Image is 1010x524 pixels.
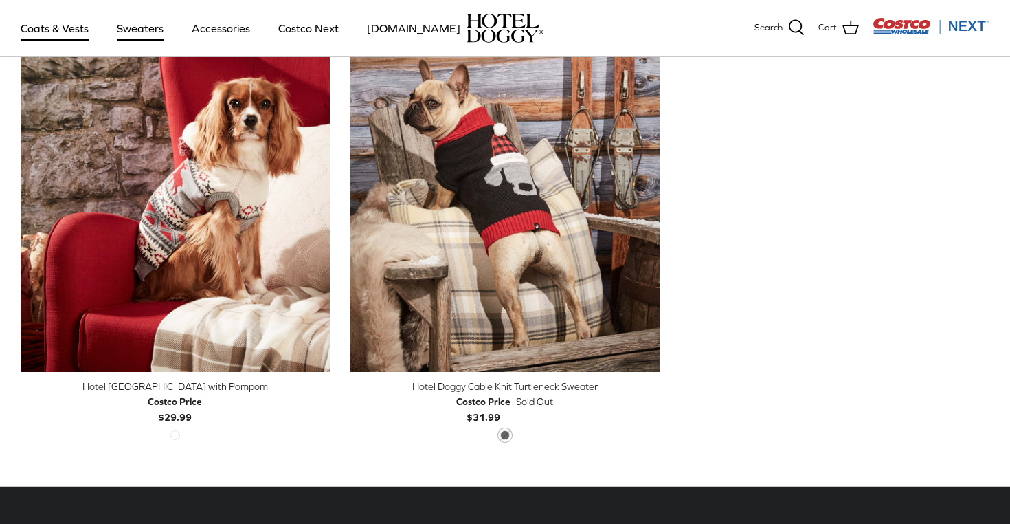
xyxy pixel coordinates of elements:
[21,379,330,394] div: Hotel [GEOGRAPHIC_DATA] with Pompom
[350,379,660,425] a: Hotel Doggy Cable Knit Turtleneck Sweater Costco Price$31.99 Sold Out
[467,14,543,43] img: hoteldoggycom
[873,26,989,36] a: Visit Costco Next
[818,19,859,37] a: Cart
[456,394,510,422] b: $31.99
[266,5,351,52] a: Costco Next
[516,394,553,409] span: Sold Out
[148,394,202,422] b: $29.99
[21,379,330,425] a: Hotel [GEOGRAPHIC_DATA] with Pompom Costco Price$29.99
[754,21,783,35] span: Search
[355,5,473,52] a: [DOMAIN_NAME]
[456,394,510,409] div: Costco Price
[754,19,805,37] a: Search
[8,5,101,52] a: Coats & Vests
[873,17,989,34] img: Costco Next
[818,21,837,35] span: Cart
[148,394,202,409] div: Costco Price
[467,14,543,43] a: hoteldoggy.com hoteldoggycom
[104,5,176,52] a: Sweaters
[350,379,660,394] div: Hotel Doggy Cable Knit Turtleneck Sweater
[179,5,262,52] a: Accessories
